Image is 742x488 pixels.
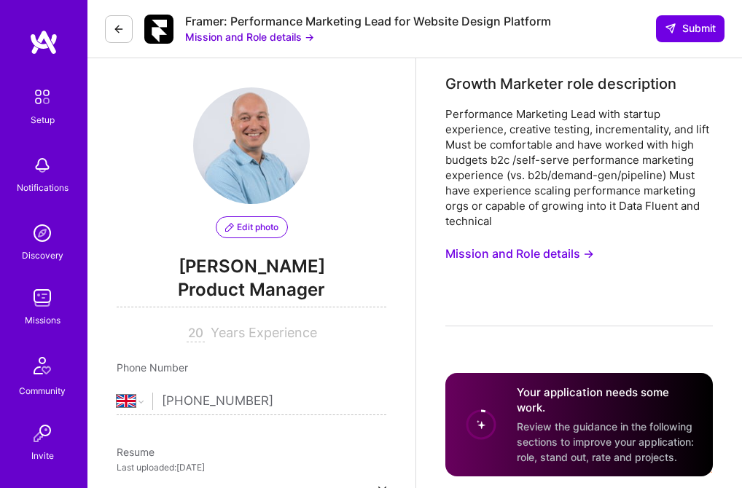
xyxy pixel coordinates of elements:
img: logo [29,29,58,55]
span: Product Manager [117,278,386,307]
div: Notifications [17,180,69,195]
img: discovery [28,219,57,248]
img: setup [27,82,58,112]
img: teamwork [28,283,57,312]
img: User Avatar [193,87,310,204]
i: icon SendLight [665,23,676,34]
button: Mission and Role details → [185,29,314,44]
button: Submit [656,15,725,42]
div: Community [19,383,66,398]
img: Company Logo [144,15,173,44]
span: Review the guidance in the following sections to improve your application: role, stand out, rate ... [517,420,694,463]
div: Discovery [22,248,63,263]
img: Invite [28,419,57,448]
div: Missions [25,312,60,328]
input: XX [187,325,205,342]
span: Edit photo [225,221,278,234]
span: Phone Number [117,361,188,374]
div: How long have you been doing this work? [187,325,211,340]
input: +1 (000) 000-0000 [162,380,386,422]
button: Edit photo [216,216,288,238]
div: Framer: Performance Marketing Lead for Website Design Platform [185,14,551,29]
button: Mission and Role details → [445,240,594,267]
div: Performance Marketing Lead with startup experience, creative testing, incrementality, and lift Mu... [445,106,713,229]
span: [PERSON_NAME] [117,256,386,278]
div: Last uploaded: [DATE] [117,460,386,475]
i: icon PencilPurple [225,223,234,232]
div: Setup [31,112,55,127]
span: Years Experience [211,325,317,340]
div: Growth Marketer role description [445,73,676,95]
img: bell [28,151,57,180]
span: Submit [665,21,716,36]
div: Invite [31,448,54,463]
i: icon LeftArrowDark [113,23,125,35]
span: Resume [117,446,155,458]
h4: Your application needs some work. [517,385,695,416]
img: Community [25,348,60,383]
